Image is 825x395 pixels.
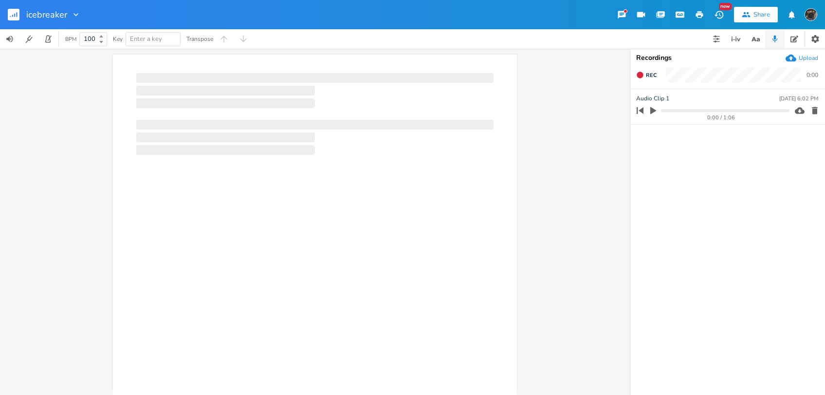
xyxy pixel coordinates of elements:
button: New [709,6,729,23]
span: Rec [646,72,657,79]
div: Share [753,10,770,19]
div: Transpose [186,36,213,42]
div: Key [113,36,123,42]
div: 0:00 / 1:06 [653,115,789,120]
div: Recordings [636,55,819,61]
div: 0:00 [807,72,818,78]
img: August Tyler Gallant [805,8,817,21]
div: Upload [799,54,818,62]
span: icebreaker [26,10,67,19]
button: Rec [632,67,660,83]
span: Audio Clip 1 [636,94,669,103]
div: [DATE] 6:02 PM [779,96,818,101]
button: Share [734,7,778,22]
button: Upload [786,53,818,63]
div: New [719,3,732,10]
span: Enter a key [130,35,162,43]
div: BPM [65,37,76,42]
